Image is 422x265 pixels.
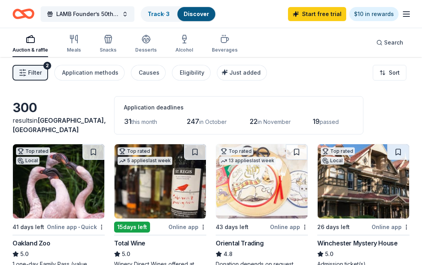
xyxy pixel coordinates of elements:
[199,118,227,125] span: in October
[13,144,104,218] img: Image for Oakland Zoo
[122,249,130,259] span: 5.0
[124,103,354,112] div: Application deadlines
[131,65,166,81] button: Causes
[270,222,308,232] div: Online app
[13,100,105,116] div: 300
[224,249,232,259] span: 4.8
[124,117,131,125] span: 31
[118,147,152,155] div: Top rated
[172,65,211,81] button: Eligibility
[325,249,333,259] span: 5.0
[184,11,209,17] a: Discover
[135,31,157,57] button: Desserts
[16,147,50,155] div: Top rated
[216,144,308,218] img: Image for Oriental Trading
[13,116,106,134] span: [GEOGRAPHIC_DATA], [GEOGRAPHIC_DATA]
[13,222,44,232] div: 41 days left
[288,7,346,21] a: Start free trial
[114,144,206,218] img: Image for Total Wine
[56,9,119,19] span: LAMB Founder’s 50th Birthday Gala
[141,6,216,22] button: Track· 3Discover
[313,117,320,125] span: 19
[180,68,204,77] div: Eligibility
[13,116,105,134] div: results
[100,47,116,53] div: Snacks
[13,65,48,81] button: Filter2
[131,118,157,125] span: this month
[13,31,48,57] button: Auction & raffle
[47,222,105,232] div: Online app Quick
[216,238,264,248] div: Oriental Trading
[372,222,409,232] div: Online app
[54,65,125,81] button: Application methods
[175,31,193,57] button: Alcohol
[317,238,397,248] div: Winchester Mystery House
[20,249,29,259] span: 5.0
[320,118,339,125] span: passed
[16,157,39,165] div: Local
[13,238,50,248] div: Oakland Zoo
[219,147,253,155] div: Top rated
[321,147,355,155] div: Top rated
[384,38,403,47] span: Search
[349,7,399,21] a: $10 in rewards
[389,68,400,77] span: Sort
[257,118,291,125] span: in November
[43,62,51,70] div: 2
[373,65,406,81] button: Sort
[321,157,344,165] div: Local
[41,6,134,22] button: LAMB Founder’s 50th Birthday Gala
[168,222,206,232] div: Online app
[139,68,159,77] div: Causes
[114,222,150,233] div: 15 days left
[212,31,238,57] button: Beverages
[67,47,81,53] div: Meals
[13,47,48,53] div: Auction & raffle
[370,35,409,50] button: Search
[67,31,81,57] button: Meals
[229,69,261,76] span: Just added
[114,238,145,248] div: Total Wine
[78,224,80,230] span: •
[100,31,116,57] button: Snacks
[118,157,172,165] div: 5 applies last week
[212,47,238,53] div: Beverages
[216,222,249,232] div: 43 days left
[13,5,34,23] a: Home
[318,144,409,218] img: Image for Winchester Mystery House
[62,68,118,77] div: Application methods
[148,11,170,17] a: Track· 3
[135,47,157,53] div: Desserts
[217,65,267,81] button: Just added
[219,157,276,165] div: 13 applies last week
[317,222,350,232] div: 26 days left
[175,47,193,53] div: Alcohol
[250,117,257,125] span: 22
[13,116,106,134] span: in
[187,117,199,125] span: 247
[28,68,42,77] span: Filter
